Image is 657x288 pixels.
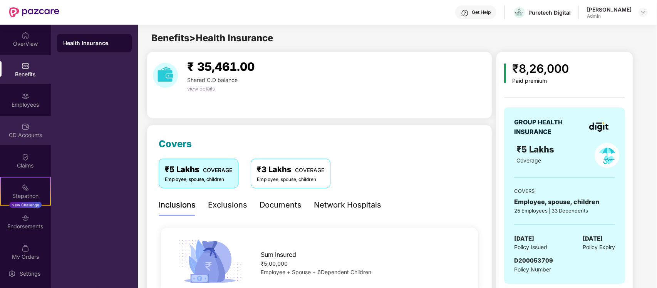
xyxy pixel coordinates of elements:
[208,199,247,211] div: Exclusions
[514,117,582,137] div: GROUP HEALTH INSURANCE
[257,176,324,183] div: Employee, spouse, children
[22,123,29,131] img: svg+xml;base64,PHN2ZyBpZD0iQ0RfQWNjb3VudHMiIGRhdGEtbmFtZT0iQ0QgQWNjb3VudHMiIHhtbG5zPSJodHRwOi8vd3...
[22,214,29,222] img: svg+xml;base64,PHN2ZyBpZD0iRW5kb3JzZW1lbnRzIiB4bWxucz0iaHR0cDovL3d3dy53My5vcmcvMjAwMC9zdmciIHdpZH...
[9,7,59,17] img: New Pazcare Logo
[159,138,192,149] span: Covers
[295,167,324,173] span: COVERAGE
[175,237,245,286] img: icon
[22,62,29,70] img: svg+xml;base64,PHN2ZyBpZD0iQmVuZWZpdHMiIHhtbG5zPSJodHRwOi8vd3d3LnczLm9yZy8yMDAwL3N2ZyIgd2lkdGg9Ij...
[153,63,178,88] img: download
[257,164,324,176] div: ₹3 Lakhs
[165,176,232,183] div: Employee, spouse, children
[514,257,553,264] span: D200053709
[516,144,556,154] span: ₹5 Lakhs
[528,9,571,16] div: Puretech Digital
[514,197,615,207] div: Employee, spouse, children
[504,64,506,83] img: icon
[512,78,569,84] div: Paid premium
[159,199,196,211] div: Inclusions
[595,143,620,168] img: policyIcon
[63,39,126,47] div: Health Insurance
[583,234,603,243] span: [DATE]
[514,234,534,243] span: [DATE]
[22,92,29,100] img: svg+xml;base64,PHN2ZyBpZD0iRW1wbG95ZWVzIiB4bWxucz0iaHR0cDovL3d3dy53My5vcmcvMjAwMC9zdmciIHdpZHRoPS...
[22,32,29,39] img: svg+xml;base64,PHN2ZyBpZD0iSG9tZSIgeG1sbnM9Imh0dHA6Ly93d3cudzMub3JnLzIwMDAvc3ZnIiB3aWR0aD0iMjAiIG...
[461,9,469,17] img: svg+xml;base64,PHN2ZyBpZD0iSGVscC0zMngzMiIgeG1sbnM9Imh0dHA6Ly93d3cudzMub3JnLzIwMDAvc3ZnIiB3aWR0aD...
[187,77,238,83] span: Shared C.D balance
[151,32,273,44] span: Benefits > Health Insurance
[8,270,16,278] img: svg+xml;base64,PHN2ZyBpZD0iU2V0dGluZy0yMHgyMCIgeG1sbnM9Imh0dHA6Ly93d3cudzMub3JnLzIwMDAvc3ZnIiB3aW...
[165,164,232,176] div: ₹5 Lakhs
[514,207,615,214] div: 25 Employees | 33 Dependents
[589,122,608,132] img: insurerLogo
[22,184,29,191] img: svg+xml;base64,PHN2ZyB4bWxucz0iaHR0cDovL3d3dy53My5vcmcvMjAwMC9zdmciIHdpZHRoPSIyMSIgaGVpZ2h0PSIyMC...
[261,250,296,260] span: Sum Insured
[17,270,43,278] div: Settings
[1,192,50,200] div: Stepathon
[260,199,302,211] div: Documents
[583,243,615,251] span: Policy Expiry
[203,167,232,173] span: COVERAGE
[514,187,615,195] div: COVERS
[587,6,632,13] div: [PERSON_NAME]
[22,244,29,252] img: svg+xml;base64,PHN2ZyBpZD0iTXlfT3JkZXJzIiBkYXRhLW5hbWU9Ik15IE9yZGVycyIgeG1sbnM9Imh0dHA6Ly93d3cudz...
[514,7,525,18] img: Puretech%20Logo%20Dark%20-Vertical.png
[472,9,491,15] div: Get Help
[9,202,42,208] div: New Challenge
[587,13,632,19] div: Admin
[640,9,646,15] img: svg+xml;base64,PHN2ZyBpZD0iRHJvcGRvd24tMzJ4MzIiIHhtbG5zPSJodHRwOi8vd3d3LnczLm9yZy8yMDAwL3N2ZyIgd2...
[187,85,215,92] span: view details
[261,260,464,268] div: ₹5,00,000
[514,266,551,273] span: Policy Number
[314,199,381,211] div: Network Hospitals
[187,60,255,74] span: ₹ 35,461.00
[22,153,29,161] img: svg+xml;base64,PHN2ZyBpZD0iQ2xhaW0iIHhtbG5zPSJodHRwOi8vd3d3LnczLm9yZy8yMDAwL3N2ZyIgd2lkdGg9IjIwIi...
[514,243,547,251] span: Policy Issued
[261,269,371,275] span: Employee + Spouse + 6Dependent Children
[512,60,569,78] div: ₹8,26,000
[516,157,541,164] span: Coverage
